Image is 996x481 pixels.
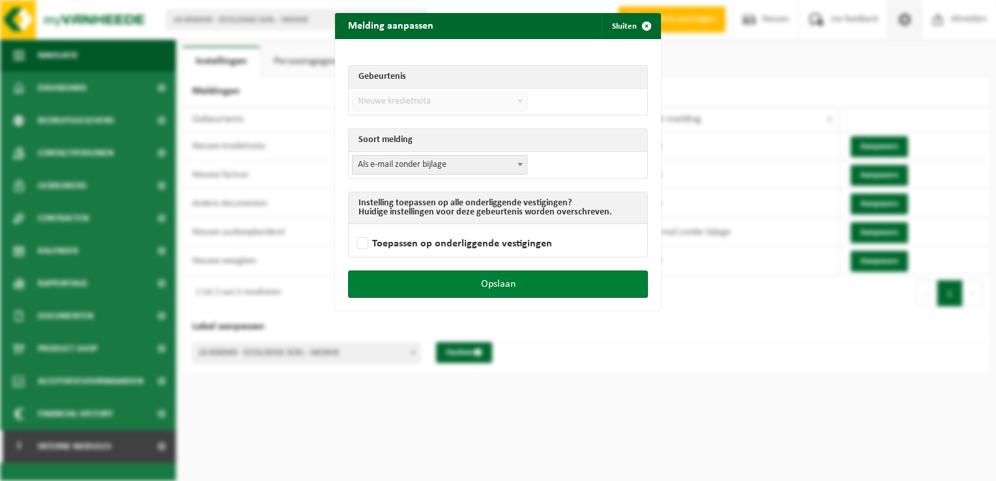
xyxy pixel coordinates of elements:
span: Nieuwe kredietnota [352,92,527,111]
label: Toepassen op onderliggende vestigingen [354,234,552,254]
span: Als e-mail zonder bijlage [353,156,527,174]
button: Sluiten [602,13,660,39]
th: Soort melding [349,129,647,152]
th: Gebeurtenis [349,66,647,89]
h2: Melding aanpassen [335,13,447,38]
th: Instelling toepassen op alle onderliggende vestigingen? Huidige instellingen voor deze gebeurteni... [349,192,647,224]
button: Opslaan [348,270,648,298]
span: Als e-mail zonder bijlage [352,155,527,175]
span: Nieuwe kredietnota [353,93,527,111]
